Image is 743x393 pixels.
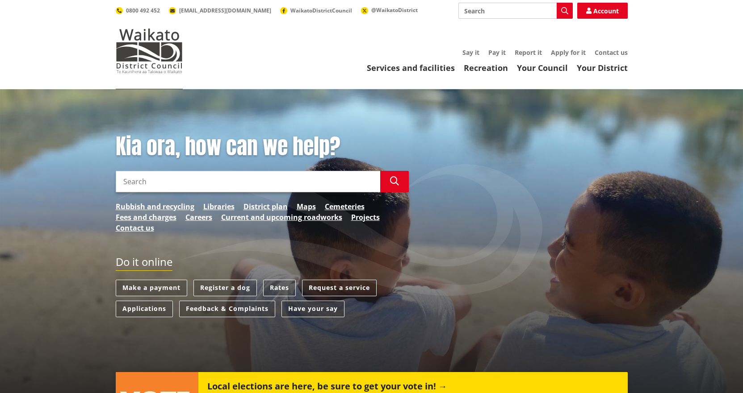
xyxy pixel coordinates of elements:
[116,301,173,317] a: Applications
[464,62,508,73] a: Recreation
[351,212,380,223] a: Projects
[361,6,418,14] a: @WaikatoDistrict
[185,212,212,223] a: Careers
[116,134,409,160] h1: Kia ora, how can we help?
[126,7,160,14] span: 0800 492 452
[116,256,172,271] h2: Do it online
[281,301,344,317] a: Have your say
[280,7,352,14] a: WaikatoDistrictCouncil
[517,62,568,73] a: Your Council
[116,201,194,212] a: Rubbish and recycling
[367,62,455,73] a: Services and facilities
[169,7,271,14] a: [EMAIL_ADDRESS][DOMAIN_NAME]
[116,7,160,14] a: 0800 492 452
[488,48,506,57] a: Pay it
[116,280,187,296] a: Make a payment
[263,280,296,296] a: Rates
[179,7,271,14] span: [EMAIL_ADDRESS][DOMAIN_NAME]
[116,212,176,223] a: Fees and charges
[116,29,183,73] img: Waikato District Council - Te Kaunihera aa Takiwaa o Waikato
[116,171,380,192] input: Search input
[116,223,154,233] a: Contact us
[290,7,352,14] span: WaikatoDistrictCouncil
[302,280,377,296] a: Request a service
[221,212,342,223] a: Current and upcoming roadworks
[297,201,316,212] a: Maps
[551,48,586,57] a: Apply for it
[515,48,542,57] a: Report it
[325,201,365,212] a: Cemeteries
[462,48,479,57] a: Say it
[458,3,573,19] input: Search input
[179,301,275,317] a: Feedback & Complaints
[577,62,628,73] a: Your District
[371,6,418,14] span: @WaikatoDistrict
[595,48,628,57] a: Contact us
[203,201,235,212] a: Libraries
[193,280,257,296] a: Register a dog
[243,201,288,212] a: District plan
[577,3,628,19] a: Account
